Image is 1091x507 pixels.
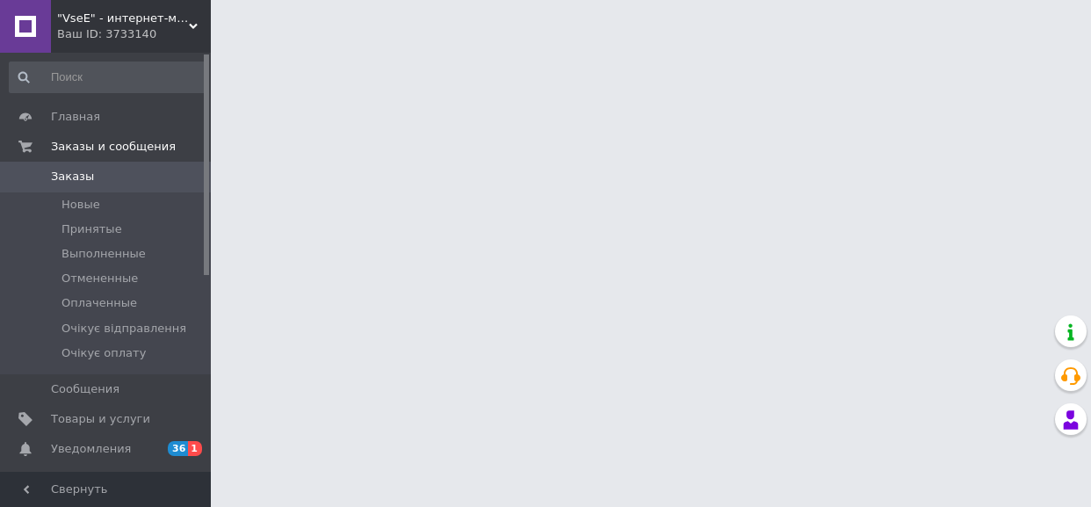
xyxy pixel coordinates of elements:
span: Товары и услуги [51,411,150,427]
span: Новые [61,197,100,213]
input: Поиск [9,62,206,93]
span: Сообщения [51,381,119,397]
span: Очікує оплату [61,345,146,361]
span: Принятые [61,221,122,237]
span: Оплаченные [61,295,137,311]
span: Заказы и сообщения [51,139,176,155]
span: Отмененные [61,271,138,286]
span: Главная [51,109,100,125]
span: Уведомления [51,441,131,457]
span: Выполненные [61,246,146,262]
span: "VseE" - интернет-магазин тактического военного снаряжения | Собственное производство | туризма [57,11,189,26]
div: Ваш ID: 3733140 [57,26,211,42]
span: Очікує відправлення [61,321,186,337]
span: 36 [168,441,188,456]
span: 1 [188,441,202,456]
span: Заказы [51,169,94,185]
